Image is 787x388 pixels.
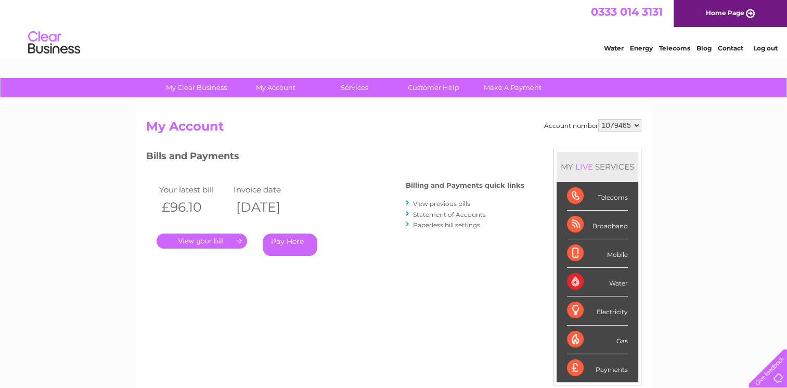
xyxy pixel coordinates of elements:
[413,200,470,208] a: View previous bills
[544,119,641,132] div: Account number
[567,296,628,325] div: Electricity
[567,182,628,211] div: Telecoms
[28,27,81,59] img: logo.png
[413,211,486,218] a: Statement of Accounts
[567,239,628,268] div: Mobile
[406,182,524,189] h4: Billing and Payments quick links
[153,78,239,97] a: My Clear Business
[718,44,743,52] a: Contact
[157,197,231,218] th: £96.10
[567,354,628,382] div: Payments
[567,326,628,354] div: Gas
[753,44,777,52] a: Log out
[231,183,306,197] td: Invoice date
[233,78,318,97] a: My Account
[567,211,628,239] div: Broadband
[413,221,480,229] a: Paperless bill settings
[231,197,306,218] th: [DATE]
[157,183,231,197] td: Your latest bill
[157,234,247,249] a: .
[604,44,624,52] a: Water
[148,6,640,50] div: Clear Business is a trading name of Verastar Limited (registered in [GEOGRAPHIC_DATA] No. 3667643...
[630,44,653,52] a: Energy
[470,78,556,97] a: Make A Payment
[312,78,397,97] a: Services
[591,5,663,18] a: 0333 014 3131
[146,149,524,167] h3: Bills and Payments
[659,44,690,52] a: Telecoms
[557,152,638,182] div: MY SERVICES
[696,44,712,52] a: Blog
[567,268,628,296] div: Water
[573,162,595,172] div: LIVE
[146,119,641,139] h2: My Account
[391,78,476,97] a: Customer Help
[263,234,317,256] a: Pay Here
